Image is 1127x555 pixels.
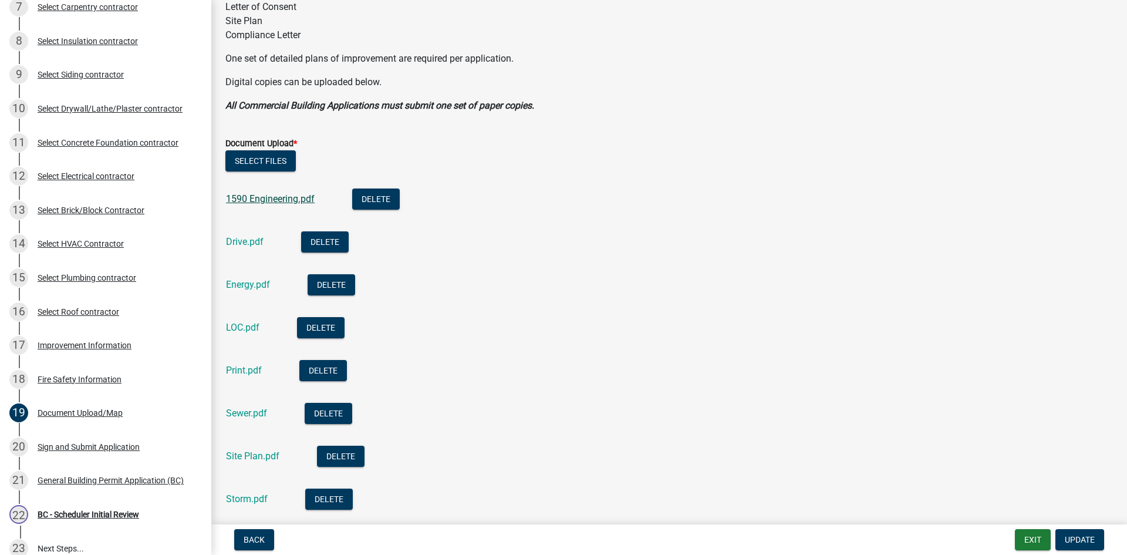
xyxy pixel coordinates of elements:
div: Sign and Submit Application [38,443,140,451]
a: LOC.pdf [226,322,259,333]
div: 18 [9,370,28,389]
div: 19 [9,403,28,422]
div: Select Brick/Block Contractor [38,206,144,214]
div: 14 [9,234,28,253]
span: Back [244,535,265,544]
a: 1590 Engineering.pdf [226,193,315,204]
div: 13 [9,201,28,220]
div: 17 [9,336,28,355]
wm-modal-confirm: Delete Document [305,495,353,506]
button: Update [1055,529,1104,550]
div: 16 [9,302,28,321]
button: Back [234,529,274,550]
wm-modal-confirm: Delete Document [308,280,355,291]
div: 22 [9,505,28,524]
div: Improvement Information [38,341,131,349]
button: Delete [305,489,353,510]
div: General Building Permit Application (BC) [38,476,184,485]
div: Fire Safety Information [38,375,122,384]
div: 21 [9,471,28,490]
wm-modal-confirm: Delete Document [305,409,352,420]
button: Delete [297,317,345,338]
div: 9 [9,65,28,84]
div: Select Siding contractor [38,70,124,79]
div: 11 [9,133,28,152]
div: 15 [9,268,28,287]
button: Select files [225,150,296,171]
a: Drive.pdf [226,236,264,247]
a: Storm.pdf [226,493,268,504]
wm-modal-confirm: Delete Document [301,237,349,248]
button: Delete [317,446,365,467]
div: 12 [9,167,28,186]
a: Print.pdf [226,365,262,376]
div: Select Roof contractor [38,308,119,316]
label: Document Upload [225,140,297,148]
div: 8 [9,32,28,51]
span: Update [1065,535,1095,544]
wm-modal-confirm: Delete Document [297,323,345,334]
div: Select HVAC Contractor [38,240,124,248]
div: Select Carpentry contractor [38,3,138,11]
div: Select Electrical contractor [38,172,134,180]
button: Delete [305,403,352,424]
div: Select Concrete Foundation contractor [38,139,178,147]
div: Select Plumbing contractor [38,274,136,282]
button: Delete [308,274,355,295]
div: Document Upload/Map [38,409,123,417]
button: Exit [1015,529,1051,550]
wm-modal-confirm: Delete Document [299,366,347,377]
div: 20 [9,438,28,456]
div: Select Drywall/Lathe/Plaster contractor [38,105,183,113]
button: Delete [301,231,349,253]
div: 10 [9,99,28,118]
a: Energy.pdf [226,279,270,290]
p: Digital copies can be uploaded below. [225,75,1113,89]
a: Site Plan.pdf [226,450,279,462]
button: Delete [352,189,400,210]
button: Delete [299,360,347,381]
wm-modal-confirm: Delete Document [317,452,365,463]
div: BC - Scheduler Initial Review [38,510,139,519]
p: One set of detailed plans of improvement are required per application. [225,52,1113,66]
strong: All Commercial Building Applications must submit one set of paper copies. [225,100,534,111]
div: Select Insulation contractor [38,37,138,45]
a: Sewer.pdf [226,408,267,419]
wm-modal-confirm: Delete Document [352,194,400,206]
